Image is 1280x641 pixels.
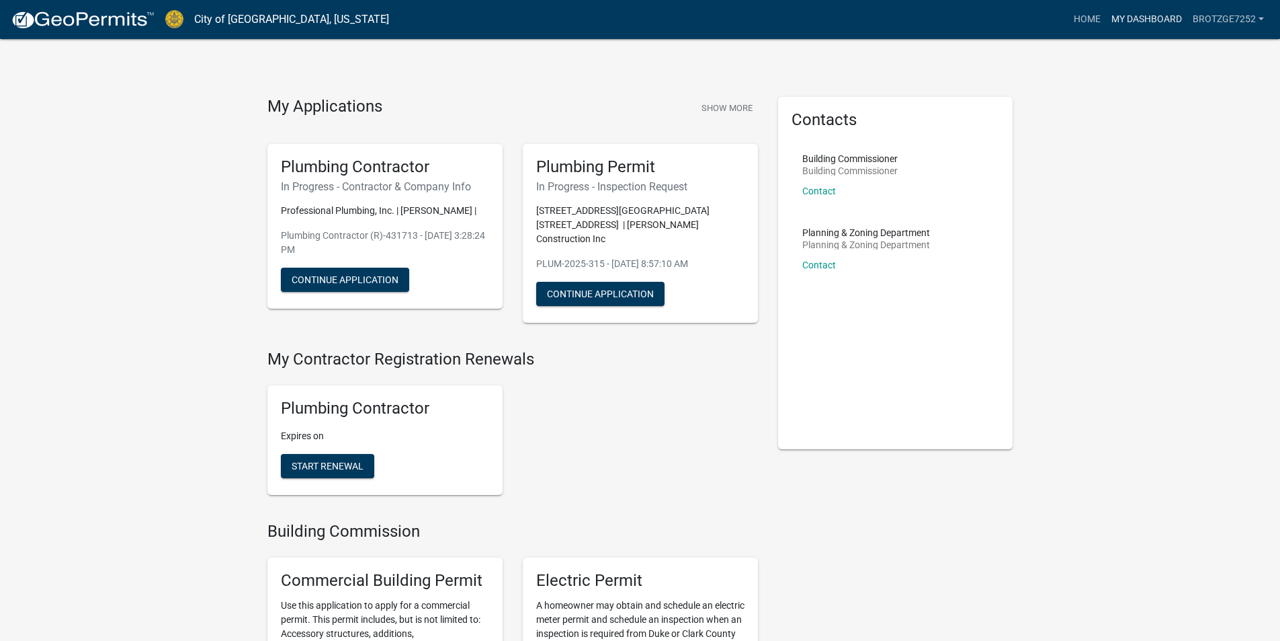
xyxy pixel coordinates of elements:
[536,180,744,193] h6: In Progress - Inspection Request
[281,268,409,292] button: Continue Application
[267,97,382,117] h4: My Applications
[536,204,744,246] p: [STREET_ADDRESS][GEOGRAPHIC_DATA][STREET_ADDRESS] | [PERSON_NAME] Construction Inc
[281,399,489,418] h5: Plumbing Contractor
[292,461,364,472] span: Start Renewal
[802,154,898,163] p: Building Commissioner
[281,454,374,478] button: Start Renewal
[194,8,389,31] a: City of [GEOGRAPHIC_DATA], [US_STATE]
[281,157,489,177] h5: Plumbing Contractor
[696,97,758,119] button: Show More
[802,260,836,270] a: Contact
[281,204,489,218] p: Professional Plumbing, Inc. | [PERSON_NAME] |
[165,10,183,28] img: City of Jeffersonville, Indiana
[802,166,898,176] p: Building Commissioner
[281,571,489,591] h5: Commercial Building Permit
[1106,7,1187,32] a: My Dashboard
[536,282,665,306] button: Continue Application
[281,229,489,257] p: Plumbing Contractor (R)-431713 - [DATE] 3:28:24 PM
[267,522,758,541] h4: Building Commission
[802,240,930,250] p: Planning & Zoning Department
[792,110,1000,130] h5: Contacts
[1187,7,1269,32] a: Brotzge7252
[536,157,744,177] h5: Plumbing Permit
[267,350,758,506] wm-registration-list-section: My Contractor Registration Renewals
[281,429,489,443] p: Expires on
[802,228,930,237] p: Planning & Zoning Department
[536,571,744,591] h5: Electric Permit
[802,186,836,196] a: Contact
[1068,7,1106,32] a: Home
[267,350,758,369] h4: My Contractor Registration Renewals
[281,180,489,193] h6: In Progress - Contractor & Company Info
[536,257,744,271] p: PLUM-2025-315 - [DATE] 8:57:10 AM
